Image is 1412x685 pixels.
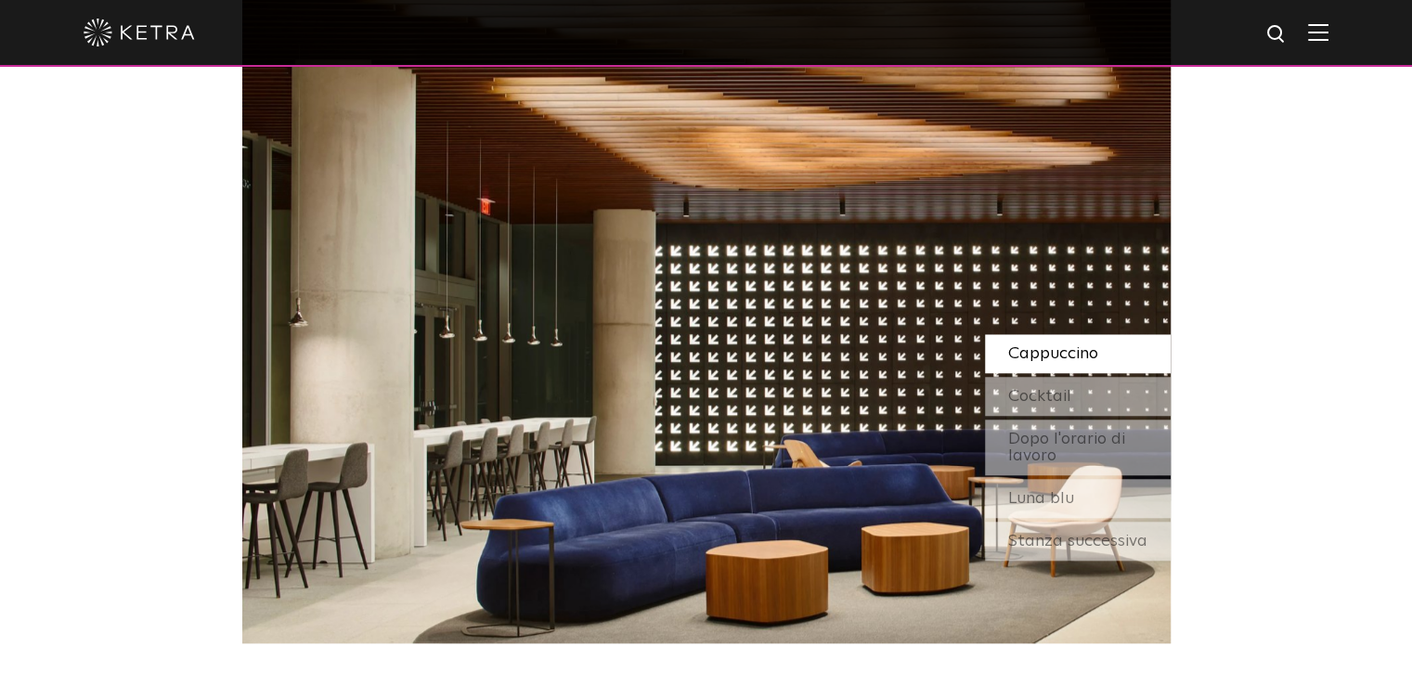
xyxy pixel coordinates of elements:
img: Hamburger%20Nav.svg [1308,23,1328,41]
font: Luna blu [1008,490,1074,507]
font: Dopo l'orario di lavoro [1008,431,1125,464]
font: Stanza successiva [1008,533,1147,549]
img: icona di ricerca [1265,23,1289,46]
font: Cocktail [1008,388,1071,405]
img: ketra-logo-2019-bianco [84,19,195,46]
font: Cappuccino [1008,345,1098,362]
